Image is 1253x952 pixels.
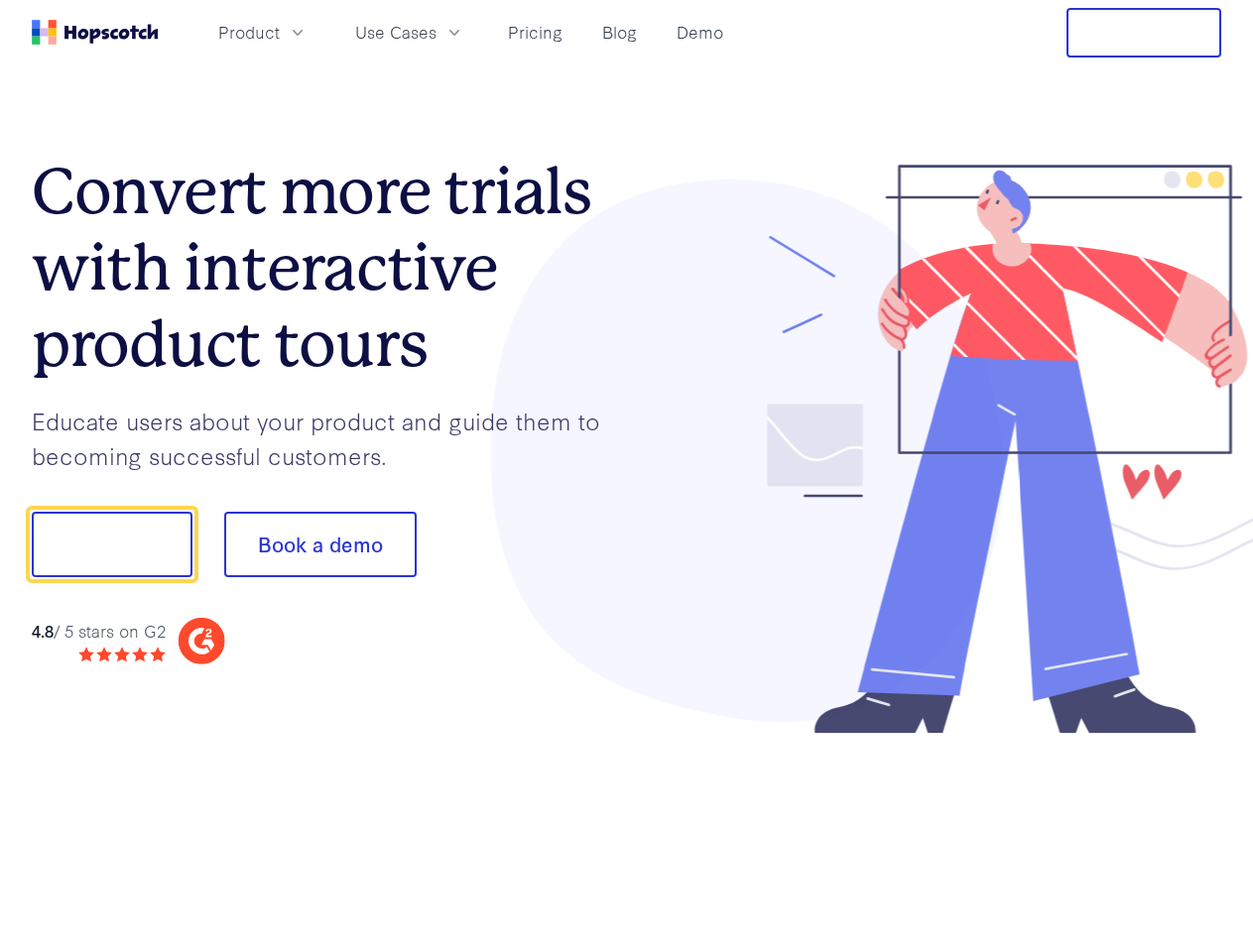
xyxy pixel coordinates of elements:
p: Educate users about your product and guide them to becoming successful customers. [32,404,627,472]
button: Product [206,16,319,49]
button: Free Trial [1066,8,1221,58]
button: Show me! [32,512,192,577]
span: Use Cases [355,20,437,45]
a: Demo [669,16,731,49]
strong: 4.8 [32,619,54,642]
a: Blog [594,16,645,49]
span: Product [218,20,280,45]
button: Book a demo [224,512,417,577]
h1: Convert more trials with interactive product tours [32,154,627,382]
a: Pricing [500,16,570,49]
a: Home [32,20,159,45]
button: Use Cases [343,16,476,49]
div: / 5 stars on G2 [32,619,166,644]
